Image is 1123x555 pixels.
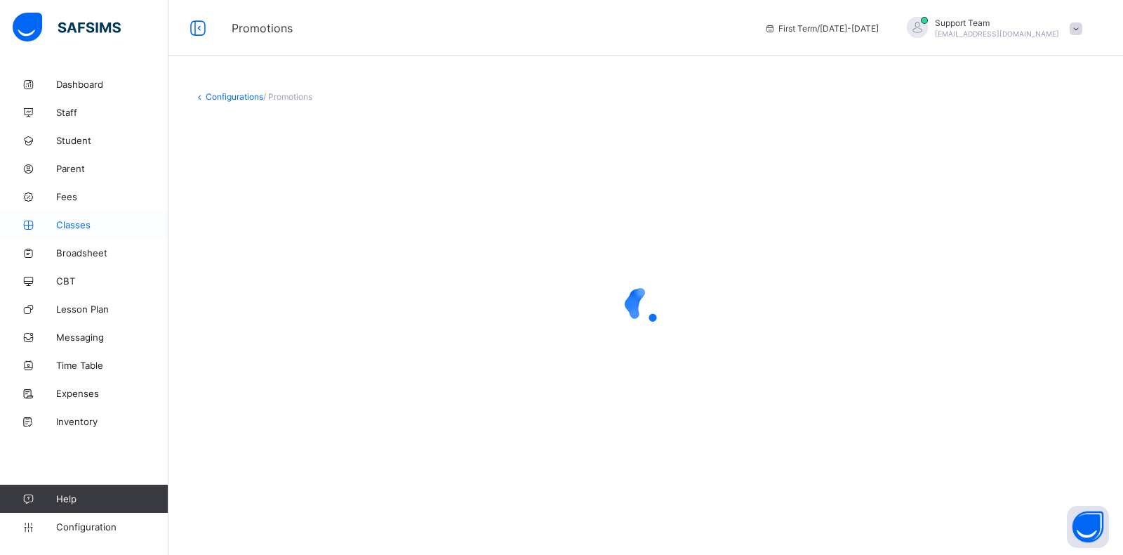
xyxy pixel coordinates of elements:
span: [EMAIL_ADDRESS][DOMAIN_NAME] [935,30,1059,38]
span: Fees [56,191,168,202]
span: Help [56,493,168,504]
span: Staff [56,107,168,118]
span: session/term information [764,23,879,34]
div: SupportTeam [893,17,1089,40]
span: CBT [56,275,168,287]
img: safsims [13,13,121,42]
span: Inventory [56,416,168,427]
span: Broadsheet [56,247,168,259]
button: Open asap [1067,506,1109,548]
span: Expenses [56,388,168,399]
span: / Promotions [263,91,312,102]
span: Lesson Plan [56,303,168,315]
span: Student [56,135,168,146]
a: Configurations [206,91,263,102]
span: Promotions [232,21,743,35]
span: Messaging [56,332,168,343]
span: Configuration [56,521,168,533]
span: Time Table [56,360,168,371]
span: Dashboard [56,79,168,90]
span: Parent [56,163,168,174]
span: Support Team [935,18,1059,28]
span: Classes [56,219,168,230]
